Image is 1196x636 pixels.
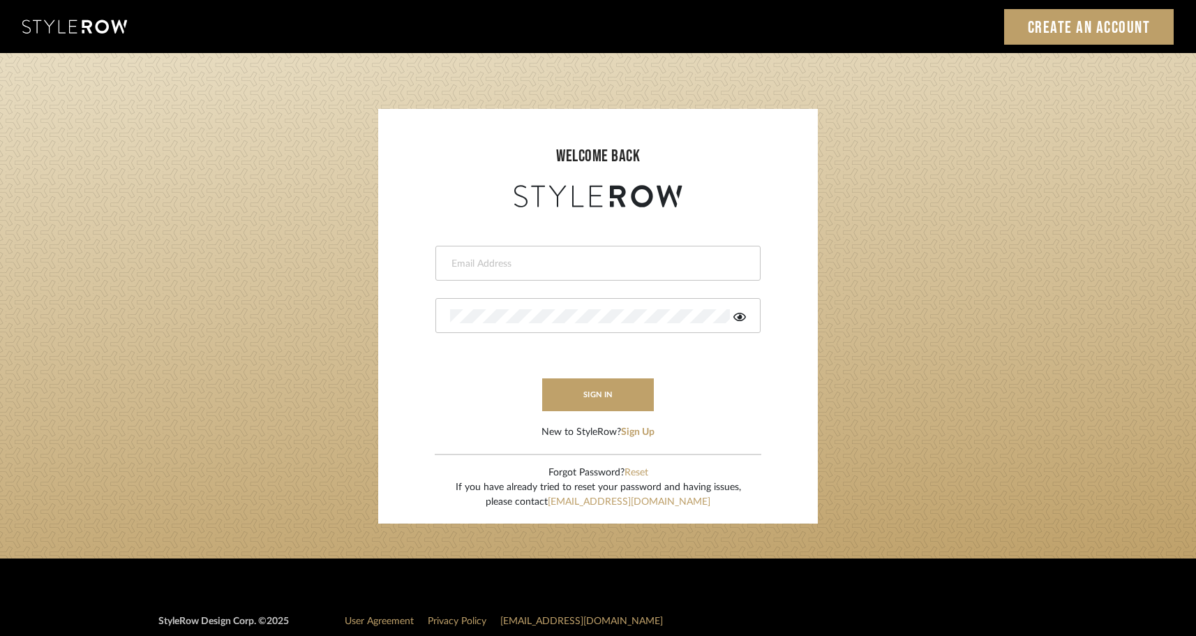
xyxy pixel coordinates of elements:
[450,257,742,271] input: Email Address
[392,144,804,169] div: welcome back
[456,466,741,480] div: Forgot Password?
[542,378,654,411] button: sign in
[625,466,648,480] button: Reset
[541,425,655,440] div: New to StyleRow?
[500,616,663,626] a: [EMAIL_ADDRESS][DOMAIN_NAME]
[428,616,486,626] a: Privacy Policy
[621,425,655,440] button: Sign Up
[1004,9,1174,45] a: Create an Account
[345,616,414,626] a: User Agreement
[456,480,741,510] div: If you have already tried to reset your password and having issues, please contact
[548,497,710,507] a: [EMAIL_ADDRESS][DOMAIN_NAME]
